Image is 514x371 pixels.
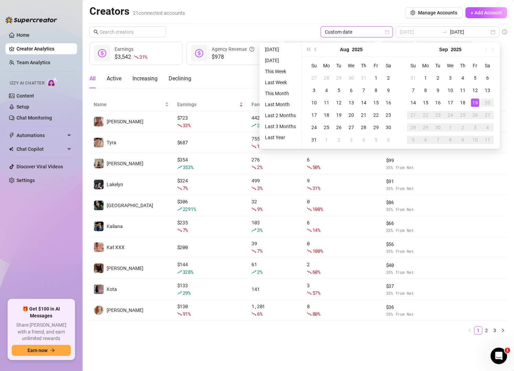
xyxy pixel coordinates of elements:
li: This Month [262,89,299,98]
div: 5 [409,136,417,144]
th: Tu [432,59,444,72]
img: Amy Pond [94,305,104,315]
td: 2025-07-31 [357,72,370,84]
td: 2025-08-08 [370,84,382,97]
div: $ 354 [177,156,244,171]
td: 2025-08-27 [345,121,357,134]
div: 1 [421,74,430,82]
td: 2025-09-25 [457,109,469,121]
div: 19 [471,99,479,107]
div: $3,542 [115,53,147,61]
div: 16 [434,99,442,107]
button: Previous month (PageUp) [312,43,320,56]
td: 2025-09-01 [320,134,333,146]
a: Home [17,32,30,38]
div: 5 [471,74,479,82]
div: 27 [310,74,318,82]
div: 28 [360,123,368,132]
div: 5 [335,86,343,94]
div: 1 [322,136,331,144]
div: 25 [322,123,331,132]
td: 2025-08-31 [407,72,419,84]
a: Chat Monitoring [17,115,52,121]
td: 2025-09-07 [407,84,419,97]
div: 28 [322,74,331,82]
th: Earnings [173,98,248,111]
td: 2025-09-13 [481,84,494,97]
img: Kat XXX [94,243,104,252]
td: 2025-08-01 [370,72,382,84]
div: 4 [322,86,331,94]
div: Active [107,75,121,83]
span: Chat Copilot [17,144,65,155]
span: Tyra [107,140,116,145]
div: Agency Revenue [212,45,254,53]
th: Mo [419,59,432,72]
div: 6 [384,136,393,144]
div: 8 [372,86,380,94]
th: Su [407,59,419,72]
div: 24 [310,123,318,132]
td: 2025-08-18 [320,109,333,121]
a: Team Analytics [17,60,50,65]
span: $978 [212,53,254,61]
div: 14 [409,99,417,107]
td: 2025-09-24 [444,109,457,121]
td: 2025-08-22 [370,109,382,121]
div: 1 [446,123,454,132]
td: 2025-08-23 [382,109,395,121]
div: 499 [251,177,298,192]
div: 755 [251,135,298,150]
li: This Week [262,67,299,76]
td: 2025-09-09 [432,84,444,97]
div: 9 [434,86,442,94]
li: Last Week [262,78,299,87]
td: 2025-09-05 [370,134,382,146]
div: 3 [446,74,454,82]
td: 2025-08-15 [370,97,382,109]
img: Natasha [94,159,104,168]
th: Mo [320,59,333,72]
div: 10 [471,136,479,144]
div: 442 [251,114,298,129]
div: 12 [471,86,479,94]
a: Creator Analytics [17,43,72,54]
button: Choose a month [439,43,448,56]
div: 29 [421,123,430,132]
span: setting [410,10,415,15]
div: 13 [347,99,355,107]
span: dollar-circle [195,49,203,57]
td: 2025-08-10 [308,97,320,109]
span: $ 91 [386,178,440,185]
span: 33 % [183,122,191,128]
button: right [499,326,507,335]
a: Settings [17,178,35,183]
span: 21 connected accounts [133,10,185,16]
td: 2025-09-23 [432,109,444,121]
div: 3 [310,86,318,94]
td: 2025-08-30 [382,121,395,134]
td: 2025-10-10 [469,134,481,146]
td: 2025-09-15 [419,97,432,109]
div: 8 [446,136,454,144]
td: 2025-08-19 [333,109,345,121]
span: Earn now [28,348,47,353]
td: 2025-10-01 [444,121,457,134]
img: logo-BBDzfeDw.svg [6,16,57,23]
div: 27 [483,111,492,119]
span: 1 [505,348,510,353]
input: End date [450,28,489,36]
td: 2025-08-26 [333,121,345,134]
span: calendar [385,30,389,34]
li: 1 [474,326,482,335]
input: Search creators [100,28,156,36]
span: rise [177,165,182,170]
td: 2025-09-16 [432,97,444,109]
span: $ 99 [386,157,440,164]
div: 21 [409,111,417,119]
td: 2025-09-28 [407,121,419,134]
td: 2025-09-02 [333,134,345,146]
td: 2025-09-04 [357,134,370,146]
div: 11 [322,99,331,107]
span: question-circle [249,45,254,53]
